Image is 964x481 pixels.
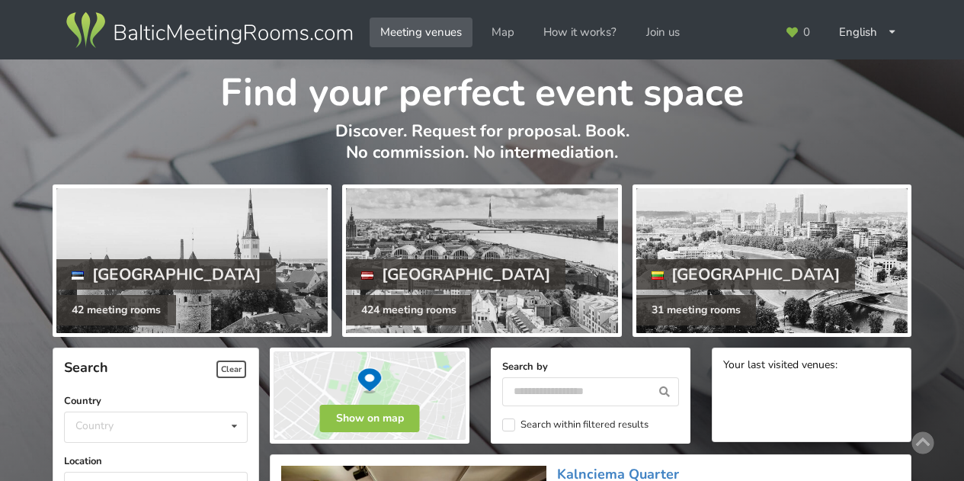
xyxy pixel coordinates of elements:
[216,361,246,378] span: Clear
[270,348,469,444] img: Show on map
[803,27,810,38] span: 0
[481,18,525,47] a: Map
[370,18,472,47] a: Meeting venues
[64,358,108,377] span: Search
[636,18,690,47] a: Join us
[64,454,248,469] label: Location
[64,393,248,409] label: Country
[633,184,911,337] a: [GEOGRAPHIC_DATA] 31 meeting rooms
[53,120,911,179] p: Discover. Request for proposal. Book. No commission. No intermediation.
[75,419,114,432] div: Country
[56,259,276,290] div: [GEOGRAPHIC_DATA]
[636,295,756,325] div: 31 meeting rooms
[342,184,621,337] a: [GEOGRAPHIC_DATA] 424 meeting rooms
[53,184,331,337] a: [GEOGRAPHIC_DATA] 42 meeting rooms
[828,18,908,47] div: English
[53,59,911,117] h1: Find your perfect event space
[63,9,355,52] img: Baltic Meeting Rooms
[320,405,420,432] button: Show on map
[723,359,900,374] div: Your last visited venues:
[346,295,472,325] div: 424 meeting rooms
[346,259,565,290] div: [GEOGRAPHIC_DATA]
[502,359,679,374] label: Search by
[502,418,649,431] label: Search within filtered results
[636,259,856,290] div: [GEOGRAPHIC_DATA]
[56,295,176,325] div: 42 meeting rooms
[533,18,627,47] a: How it works?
